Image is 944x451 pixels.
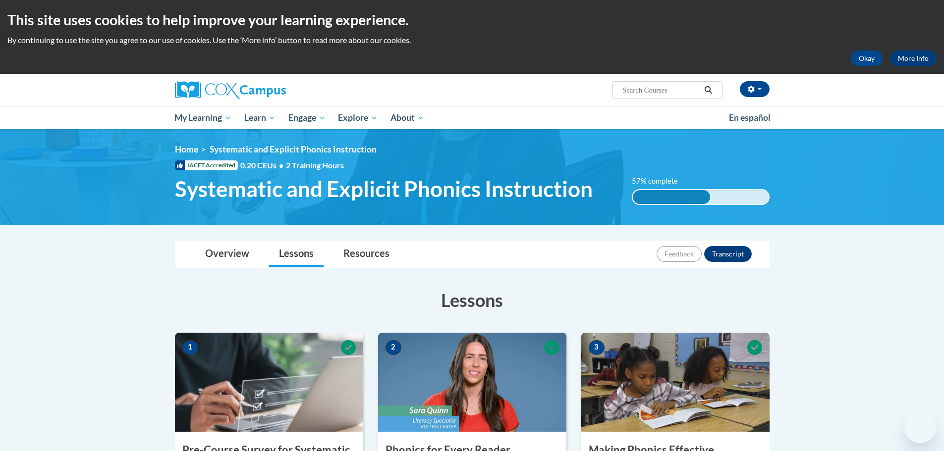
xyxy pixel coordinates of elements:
span: My Learning [174,112,231,124]
a: Learn [238,106,282,129]
img: Course Image [378,333,566,432]
input: Search Courses [621,84,701,96]
a: Explore [332,106,384,129]
div: 57% complete [633,190,710,204]
a: Engage [282,106,332,129]
button: Okay [851,50,883,66]
a: Resources [333,241,399,267]
img: Course Image [581,333,770,432]
a: More Info [890,50,937,66]
a: My Learning [168,106,238,129]
span: 1 [182,340,198,355]
a: Cox Campus [175,81,363,99]
a: En español [722,107,777,128]
a: Home [175,144,198,154]
span: 3 [589,340,605,355]
span: About [390,112,424,124]
span: En español [729,112,771,123]
button: Transcript [704,246,752,262]
iframe: Button to launch messaging window [904,411,936,443]
img: Cox Campus [175,81,286,99]
h2: This site uses cookies to help improve your learning experience. [7,10,937,30]
span: Systematic and Explicit Phonics Instruction [210,144,377,154]
button: Search [701,84,716,96]
span: 0.20 CEUs [240,160,286,171]
span: Explore [338,112,378,124]
span: Systematic and Explicit Phonics Instruction [175,176,593,202]
button: Feedback [657,246,702,262]
p: By continuing to use the site you agree to our use of cookies. Use the ‘More info’ button to read... [7,35,937,46]
a: Lessons [269,241,324,267]
span: IACET Accredited [175,160,238,170]
label: 57% complete [632,176,689,187]
h3: Lessons [175,288,770,312]
span: 2 [386,340,401,355]
span: Learn [244,112,276,124]
button: Account Settings [740,81,770,97]
span: 2 Training Hours [286,160,344,170]
a: About [384,106,431,129]
img: Course Image [175,333,363,432]
span: • [279,160,283,170]
div: Main menu [160,106,784,129]
a: Overview [195,241,259,267]
span: Engage [288,112,326,124]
